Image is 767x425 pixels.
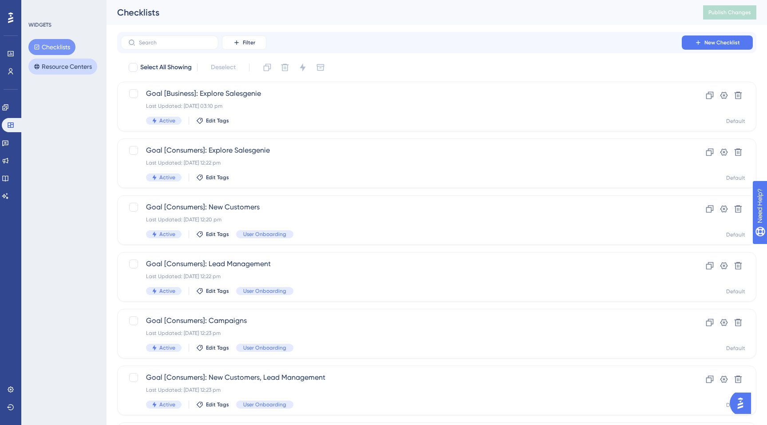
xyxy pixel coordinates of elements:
div: Default [726,401,745,409]
span: Edit Tags [206,117,229,124]
input: Search [139,39,211,46]
div: Default [726,288,745,295]
div: Default [726,118,745,125]
button: Publish Changes [703,5,756,20]
div: WIDGETS [28,21,51,28]
span: Active [159,287,175,295]
span: Active [159,174,175,181]
span: Filter [243,39,255,46]
span: Edit Tags [206,231,229,238]
span: Publish Changes [708,9,751,16]
span: Active [159,231,175,238]
span: Active [159,117,175,124]
button: Edit Tags [196,344,229,351]
span: User Onboarding [243,287,286,295]
button: Edit Tags [196,174,229,181]
span: Goal [Business]: Explore Salesgenie [146,88,656,99]
span: Deselect [211,62,236,73]
div: Last Updated: [DATE] 12:23 pm [146,386,656,394]
div: Last Updated: [DATE] 12:23 pm [146,330,656,337]
button: Checklists [28,39,75,55]
span: Select All Showing [140,62,192,73]
button: Filter [222,35,266,50]
span: Active [159,401,175,408]
div: Last Updated: [DATE] 03:10 pm [146,102,656,110]
span: User Onboarding [243,231,286,238]
span: Edit Tags [206,344,229,351]
span: Goal [Consumers]: Campaigns [146,315,656,326]
span: Goal [Consumers]: Lead Management [146,259,656,269]
span: Need Help? [21,2,55,13]
span: Goal [Consumers]: Explore Salesgenie [146,145,656,156]
span: User Onboarding [243,344,286,351]
button: Resource Centers [28,59,97,75]
span: New Checklist [704,39,740,46]
span: Edit Tags [206,287,229,295]
button: Edit Tags [196,117,229,124]
button: New Checklist [682,35,753,50]
span: Edit Tags [206,174,229,181]
div: Default [726,174,745,181]
button: Edit Tags [196,287,229,295]
span: Goal [Consumers]: New Customers [146,202,656,212]
div: Default [726,345,745,352]
button: Deselect [203,59,244,75]
span: Edit Tags [206,401,229,408]
span: User Onboarding [243,401,286,408]
iframe: UserGuiding AI Assistant Launcher [730,390,756,417]
div: Checklists [117,6,681,19]
div: Default [726,231,745,238]
button: Edit Tags [196,401,229,408]
span: Goal [Consumers]: New Customers, Lead Management [146,372,656,383]
div: Last Updated: [DATE] 12:22 pm [146,273,656,280]
div: Last Updated: [DATE] 12:22 pm [146,159,656,166]
div: Last Updated: [DATE] 12:20 pm [146,216,656,223]
button: Edit Tags [196,231,229,238]
span: Active [159,344,175,351]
